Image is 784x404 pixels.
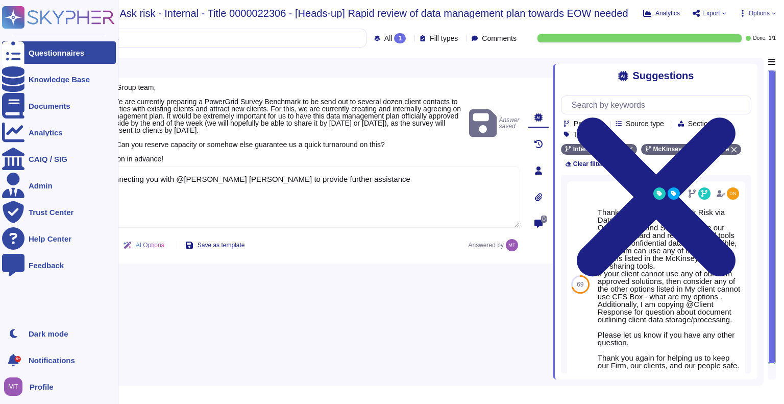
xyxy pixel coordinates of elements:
div: Analytics [29,129,63,136]
div: 1 [394,33,406,43]
a: Analytics [2,121,116,144]
div: Documents [29,102,70,110]
div: Trust Center [29,208,73,216]
img: user [727,187,739,200]
div: Thank you for contacting Ask Risk via DataGroup. Our McK Box and SharePoint are our Firm’s standa... [598,208,741,369]
span: Comments [482,35,517,42]
span: Ask risk - Internal - Title 0000022306 - [Heads-up] Rapid review of data management plan towards ... [120,8,628,18]
span: Done: [753,36,767,41]
a: Feedback [2,254,116,276]
div: Knowledge Base [29,76,90,83]
input: Search by keywords [567,96,751,114]
span: All [384,35,393,42]
span: Notifications [29,357,75,364]
div: Questionnaires [29,49,84,57]
a: Documents [2,94,116,117]
span: 0 [541,216,547,223]
span: Options [749,10,770,16]
span: Answered by [468,242,503,248]
span: 69 [577,281,583,288]
a: Trust Center [2,201,116,223]
span: Dear DataGroup team, Context: We are currently preparing a PowerGrid Survey Benchmark to be send ... [84,83,461,163]
img: user [4,377,22,396]
span: Analytics [655,10,680,16]
a: Admin [2,174,116,197]
button: user [2,375,30,398]
button: Save as template [177,235,253,255]
div: Dark mode [29,330,68,338]
button: Analytics [643,9,680,17]
textarea: We are connecting you with @[PERSON_NAME] [PERSON_NAME] to provide further assistance [71,167,520,228]
a: Help Center [2,227,116,250]
a: CAIQ / SIG [2,148,116,170]
span: 1 / 1 [769,36,776,41]
span: Fill types [430,35,458,42]
a: Knowledge Base [2,68,116,90]
a: Questionnaires [2,41,116,64]
span: Answer saved [469,107,520,139]
input: Search by keywords [40,29,366,47]
div: Admin [29,182,53,189]
div: 9+ [15,356,21,362]
div: Feedback [29,262,64,269]
img: user [506,239,518,251]
span: Profile [30,383,54,391]
div: CAIQ / SIG [29,155,67,163]
span: Save as template [198,242,245,248]
span: Export [702,10,720,16]
span: AI Options [136,242,164,248]
div: Help Center [29,235,71,243]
